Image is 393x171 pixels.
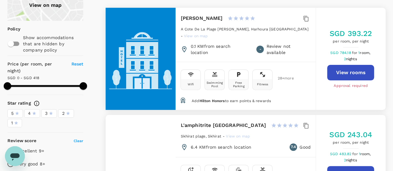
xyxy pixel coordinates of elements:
span: 5 [11,110,14,117]
span: A Cote De La Plage [PERSON_NAME], Harhoura [GEOGRAPHIC_DATA] [181,27,308,31]
a: View on map [226,133,250,138]
span: Add to earn points & rewards [192,99,271,103]
a: View on map [184,33,208,38]
span: 1 [11,120,13,126]
span: nights [346,158,357,162]
p: Excellent 9+ [17,148,44,154]
span: Hilton Honors [199,99,225,103]
span: Reset [71,61,84,66]
iframe: Button to launch messaging window [5,146,25,166]
span: 1 [359,152,372,156]
h6: Review score [7,137,36,144]
span: 4 [28,110,31,117]
span: nights [346,57,357,61]
p: 6.4 KM from search location [190,144,251,150]
span: - [223,134,226,138]
h6: Price (per room, per night) [7,61,64,74]
span: 2 [344,158,358,162]
h6: Star rating [7,100,31,107]
span: Skhirat plage, Skhirat [181,134,221,138]
h5: SGD 243.04 [329,130,372,140]
span: per room, per night [329,140,372,146]
p: Review not available [266,43,310,56]
span: for [352,51,358,55]
svg: Star ratings are awarded to properties to represent the quality of services, facilities, and amen... [34,100,40,106]
span: 2 [344,57,358,61]
span: per room, per night [330,38,372,45]
span: 3 [45,110,48,117]
p: Policy [7,26,11,32]
span: View on map [184,34,208,38]
span: Approval required [334,83,368,89]
h5: SGD 393.22 [330,29,372,38]
div: Free Parking [230,81,247,88]
span: Clear [74,139,84,143]
span: View on map [226,134,250,138]
p: Very good 8+ [17,161,45,167]
span: room, [360,51,370,55]
p: Good [299,144,311,150]
span: room, [360,152,371,156]
span: 28 + more [277,76,287,80]
span: SGD 784.18 [330,51,352,55]
div: Swimming Pool [206,81,223,88]
span: for [352,152,359,156]
div: Wifi [188,83,194,86]
span: 1 [358,51,371,55]
span: 2 [62,110,64,117]
span: SGD 0 - SGD 418 [7,76,39,80]
p: Show accommodations that are hidden by company policy [23,34,83,53]
span: SGD 483.82 [330,152,352,156]
span: - [181,34,184,38]
button: View rooms [327,65,374,80]
span: 7.4 [290,144,296,150]
p: 0.1 KM from search location [190,43,249,56]
div: Fitness [257,83,268,86]
h6: [PERSON_NAME] [181,14,222,23]
h6: L'amphitrite [GEOGRAPHIC_DATA] [181,121,266,130]
span: - [259,46,261,52]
